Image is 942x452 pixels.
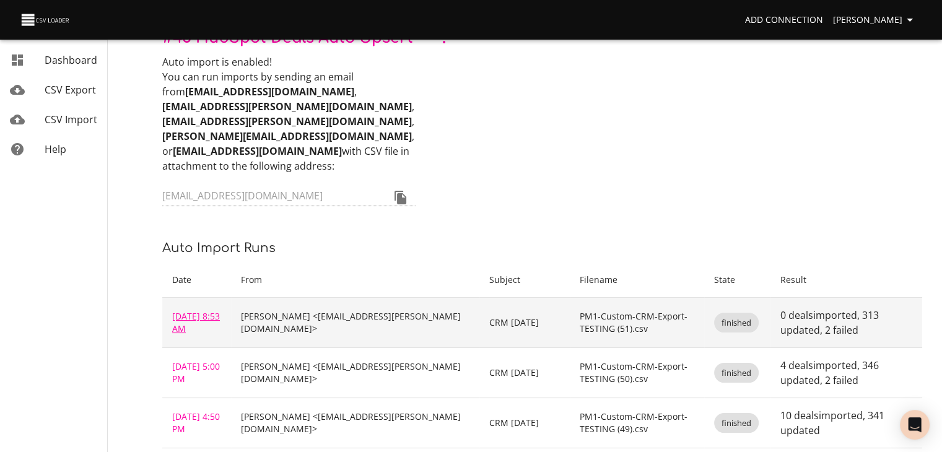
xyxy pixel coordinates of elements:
a: [DATE] 4:50 PM [172,411,220,435]
button: [PERSON_NAME] [828,9,922,32]
th: Subject [479,263,570,298]
span: finished [714,317,759,329]
p: 4 deals imported , 346 updated , 2 failed [780,358,912,388]
td: [PERSON_NAME] <[EMAIL_ADDRESS][PERSON_NAME][DOMAIN_NAME]> [231,398,479,448]
span: Auto Import Runs [162,241,276,255]
td: CRM [DATE] [479,348,570,398]
span: Dashboard [45,53,97,67]
span: [PERSON_NAME] [833,12,917,28]
strong: [PERSON_NAME][EMAIL_ADDRESS][DOMAIN_NAME] [162,129,412,143]
strong: [EMAIL_ADDRESS][DOMAIN_NAME] [185,85,354,98]
td: CRM [DATE] [479,398,570,448]
th: Result [770,263,922,298]
td: [PERSON_NAME] <[EMAIL_ADDRESS][PERSON_NAME][DOMAIN_NAME]> [231,298,479,348]
p: Auto import is enabled! You can run imports by sending an email from , , , , or with CSV file in ... [162,54,416,173]
button: Copy to clipboard [386,183,416,212]
p: 10 deals imported , 341 updated [780,408,912,438]
a: [DATE] 8:53 AM [172,310,220,334]
th: State [704,263,770,298]
td: CRM [DATE] [479,298,570,348]
span: CSV Export [45,83,96,97]
img: CSV Loader [20,11,72,28]
p: 0 deals imported , 313 updated , 2 failed [780,308,912,337]
span: Help [45,142,66,156]
span: CSV Import [45,113,97,126]
span: Add Connection [745,12,823,28]
td: PM1-Custom-CRM-Export-TESTING (50).csv [570,348,704,398]
td: PM1-Custom-CRM-Export-TESTING (49).csv [570,398,704,448]
span: # 45 HubSpot Deals Auto Upsert [162,30,413,46]
th: From [231,263,479,298]
a: Add Connection [740,9,828,32]
strong: [EMAIL_ADDRESS][DOMAIN_NAME] [173,144,342,158]
td: PM1-Custom-CRM-Export-TESTING (51).csv [570,298,704,348]
a: [DATE] 5:00 PM [172,360,220,385]
th: Filename [570,263,704,298]
strong: [EMAIL_ADDRESS][PERSON_NAME][DOMAIN_NAME] [162,100,412,113]
strong: [EMAIL_ADDRESS][PERSON_NAME][DOMAIN_NAME] [162,115,412,128]
td: [PERSON_NAME] <[EMAIL_ADDRESS][PERSON_NAME][DOMAIN_NAME]> [231,348,479,398]
span: finished [714,417,759,429]
div: Open Intercom Messenger [900,410,930,440]
span: finished [714,367,759,379]
th: Date [162,263,231,298]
